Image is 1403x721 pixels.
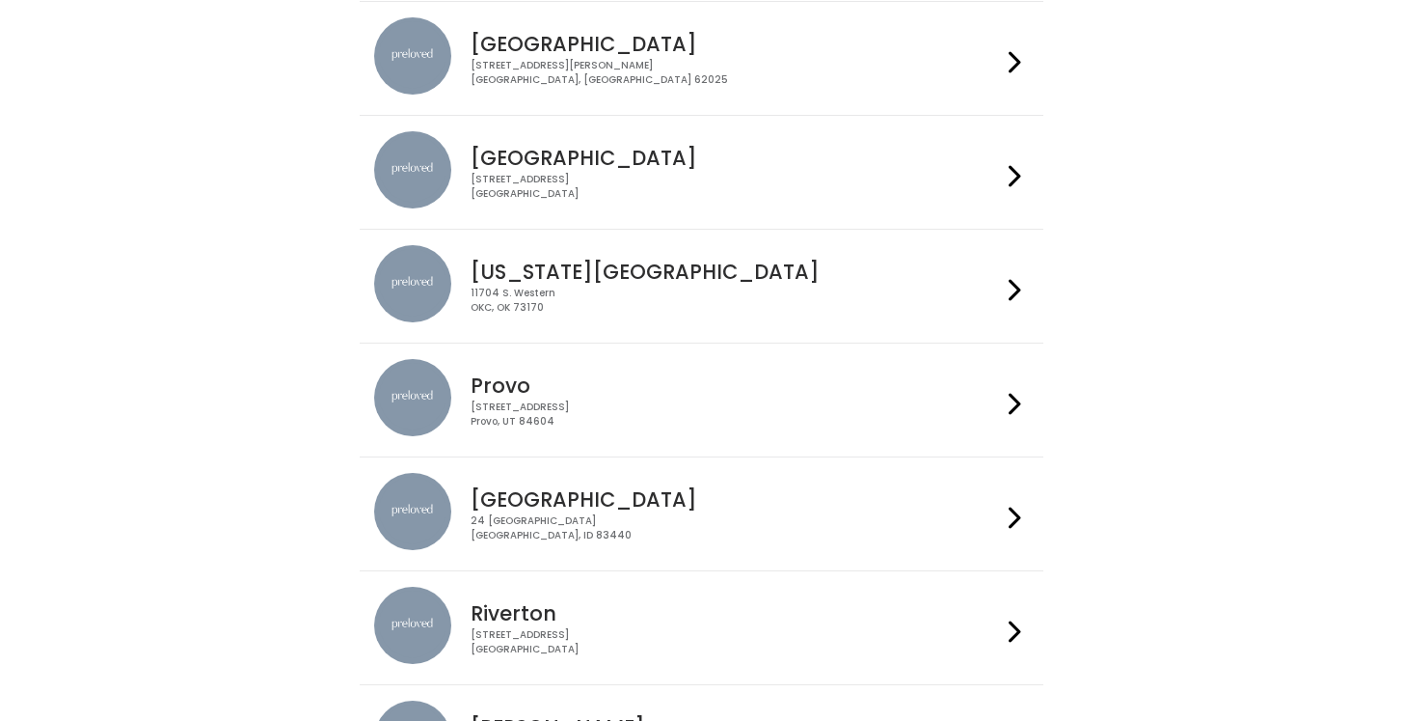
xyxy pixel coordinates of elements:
div: 11704 S. Western OKC, OK 73170 [471,287,1001,315]
img: preloved location [374,17,451,95]
a: preloved location [GEOGRAPHIC_DATA] [STREET_ADDRESS][PERSON_NAME][GEOGRAPHIC_DATA], [GEOGRAPHIC_D... [374,17,1029,99]
div: [STREET_ADDRESS][PERSON_NAME] [GEOGRAPHIC_DATA], [GEOGRAPHIC_DATA] 62025 [471,59,1001,87]
a: preloved location [GEOGRAPHIC_DATA] 24 [GEOGRAPHIC_DATA][GEOGRAPHIC_DATA], ID 83440 [374,473,1029,555]
img: preloved location [374,245,451,322]
img: preloved location [374,473,451,550]
h4: [GEOGRAPHIC_DATA] [471,147,1001,169]
a: preloved location Provo [STREET_ADDRESS]Provo, UT 84604 [374,359,1029,441]
div: [STREET_ADDRESS] Provo, UT 84604 [471,401,1001,429]
div: [STREET_ADDRESS] [GEOGRAPHIC_DATA] [471,173,1001,201]
h4: [US_STATE][GEOGRAPHIC_DATA] [471,261,1001,283]
h4: [GEOGRAPHIC_DATA] [471,33,1001,55]
h4: Riverton [471,602,1001,624]
a: preloved location [GEOGRAPHIC_DATA] [STREET_ADDRESS][GEOGRAPHIC_DATA] [374,131,1029,213]
img: preloved location [374,131,451,208]
div: 24 [GEOGRAPHIC_DATA] [GEOGRAPHIC_DATA], ID 83440 [471,514,1001,542]
img: preloved location [374,359,451,436]
a: preloved location [US_STATE][GEOGRAPHIC_DATA] 11704 S. WesternOKC, OK 73170 [374,245,1029,327]
div: [STREET_ADDRESS] [GEOGRAPHIC_DATA] [471,628,1001,656]
a: preloved location Riverton [STREET_ADDRESS][GEOGRAPHIC_DATA] [374,587,1029,669]
h4: [GEOGRAPHIC_DATA] [471,488,1001,511]
h4: Provo [471,374,1001,397]
img: preloved location [374,587,451,664]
